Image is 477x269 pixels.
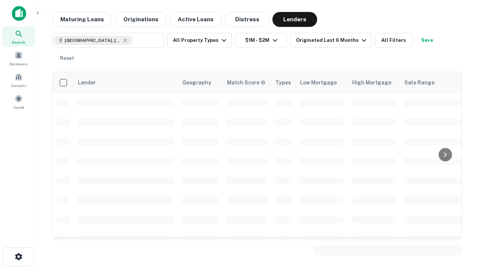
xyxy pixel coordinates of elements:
span: Borrowers [10,61,28,67]
div: High Mortgage [352,78,391,87]
img: capitalize-icon.png [12,6,26,21]
a: Borrowers [2,48,35,68]
th: Capitalize uses an advanced AI algorithm to match your search with the best lender. The match sco... [222,72,271,93]
a: Saved [2,92,35,112]
th: High Mortgage [348,72,400,93]
a: Search [2,27,35,47]
div: Originated Last 6 Months [296,36,369,45]
div: Sale Range [404,78,435,87]
span: Search [12,39,25,45]
span: Saved [13,104,24,110]
th: Types [271,72,296,93]
iframe: Chat Widget [440,209,477,245]
th: Lender [73,72,178,93]
button: All Filters [375,33,412,48]
button: All Property Types [167,33,232,48]
span: [GEOGRAPHIC_DATA], [GEOGRAPHIC_DATA], [GEOGRAPHIC_DATA] [65,37,121,44]
th: Sale Range [400,72,467,93]
button: Maturing Loans [52,12,112,27]
span: Contacts [11,83,26,89]
div: Low Mortgage [300,78,337,87]
button: $1M - $2M [235,33,287,48]
th: Geography [178,72,222,93]
button: Lenders [272,12,317,27]
div: Geography [182,78,211,87]
div: Lender [78,78,96,87]
div: Types [275,78,291,87]
button: Distress [225,12,269,27]
button: Originated Last 6 Months [290,33,372,48]
h6: Match Score [227,78,264,87]
button: Originations [115,12,167,27]
a: Contacts [2,70,35,90]
button: Active Loans [170,12,222,27]
button: Save your search to get updates of matches that match your search criteria. [415,33,439,48]
th: Low Mortgage [296,72,348,93]
button: Reset [55,51,79,66]
div: Capitalize uses an advanced AI algorithm to match your search with the best lender. The match sco... [227,78,266,87]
